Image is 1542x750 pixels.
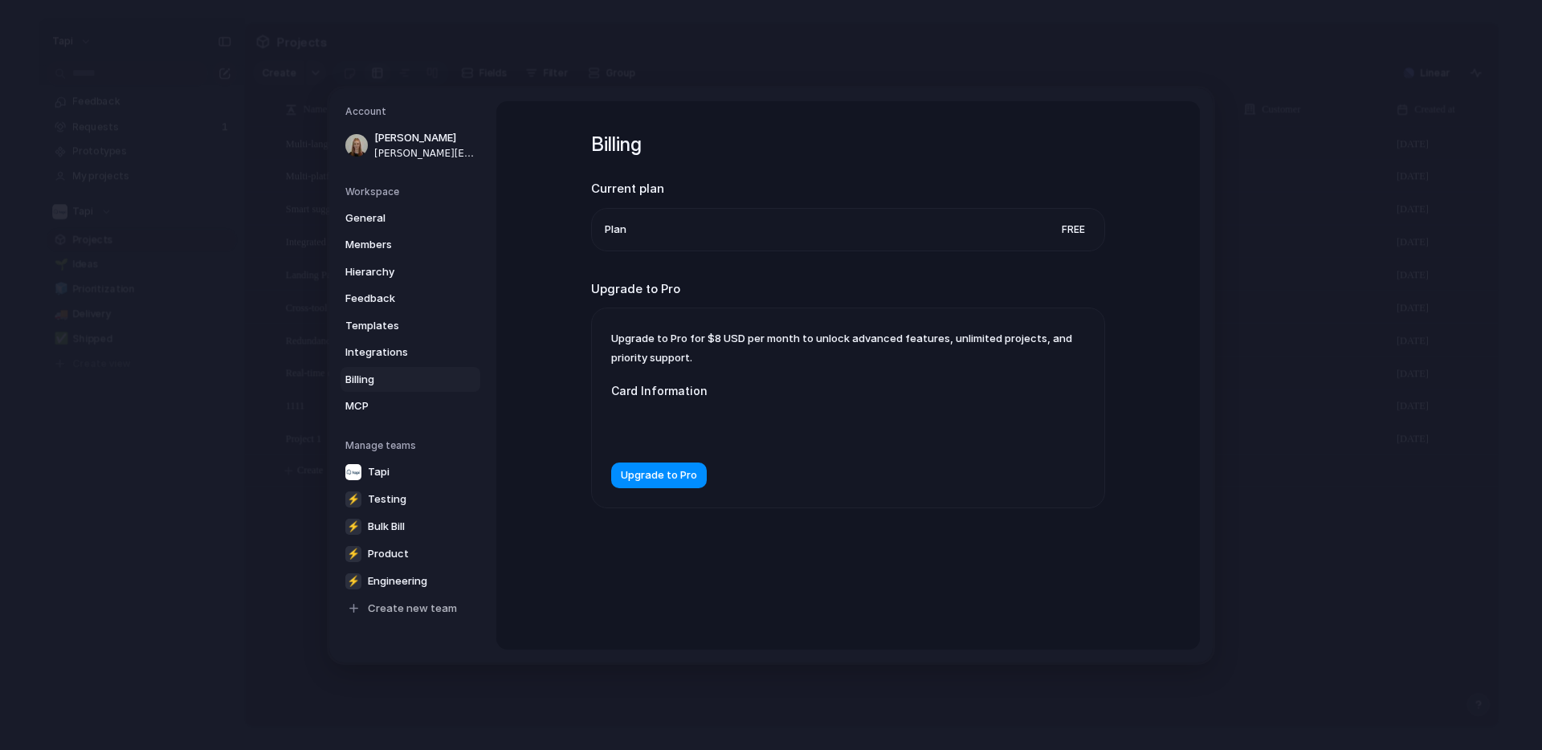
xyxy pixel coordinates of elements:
[345,317,448,333] span: Templates
[605,221,626,237] span: Plan
[591,130,1105,159] h1: Billing
[368,545,409,561] span: Product
[345,263,448,279] span: Hierarchy
[368,600,457,616] span: Create new team
[341,393,480,419] a: MCP
[341,232,480,258] a: Members
[345,545,361,561] div: ⚡
[341,486,480,512] a: ⚡Testing
[1055,218,1091,239] span: Free
[341,366,480,392] a: Billing
[341,540,480,566] a: ⚡Product
[624,418,920,434] iframe: Secure card payment input frame
[374,130,477,146] span: [PERSON_NAME]
[621,467,697,483] span: Upgrade to Pro
[345,344,448,361] span: Integrations
[368,518,405,534] span: Bulk Bill
[345,210,448,226] span: General
[345,237,448,253] span: Members
[341,286,480,312] a: Feedback
[341,205,480,230] a: General
[345,184,480,198] h5: Workspace
[591,180,1105,198] h2: Current plan
[341,340,480,365] a: Integrations
[341,568,480,593] a: ⚡Engineering
[368,463,390,479] span: Tapi
[368,573,427,589] span: Engineering
[341,312,480,338] a: Templates
[345,573,361,589] div: ⚡
[341,259,480,284] a: Hierarchy
[374,145,477,160] span: [PERSON_NAME][EMAIL_ADDRESS][DOMAIN_NAME]
[341,459,480,484] a: Tapi
[611,332,1072,364] span: Upgrade to Pro for $8 USD per month to unlock advanced features, unlimited projects, and priority...
[345,291,448,307] span: Feedback
[345,371,448,387] span: Billing
[345,518,361,534] div: ⚡
[611,463,707,488] button: Upgrade to Pro
[345,104,480,119] h5: Account
[368,491,406,507] span: Testing
[341,125,480,165] a: [PERSON_NAME][PERSON_NAME][EMAIL_ADDRESS][DOMAIN_NAME]
[345,398,448,414] span: MCP
[345,438,480,452] h5: Manage teams
[611,382,932,399] label: Card Information
[345,491,361,507] div: ⚡
[341,595,480,621] a: Create new team
[591,279,1105,298] h2: Upgrade to Pro
[341,513,480,539] a: ⚡Bulk Bill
